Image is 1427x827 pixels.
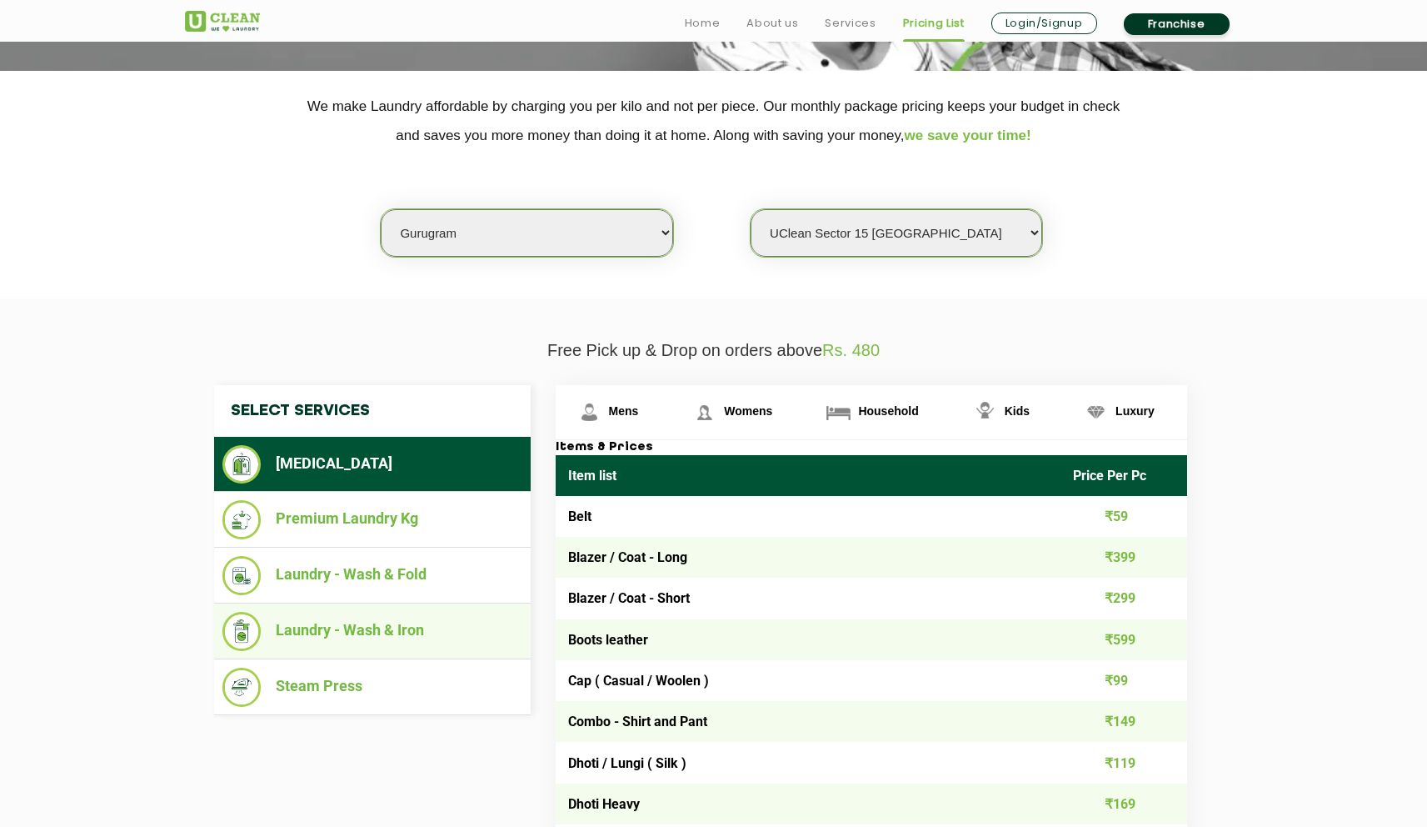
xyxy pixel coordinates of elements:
[970,398,1000,427] img: Kids
[1060,742,1187,783] td: ₹119
[556,578,1061,619] td: Blazer / Coat - Short
[1060,784,1187,824] td: ₹169
[858,404,918,418] span: Household
[1060,660,1187,701] td: ₹99
[222,668,522,707] li: Steam Press
[822,341,880,359] span: Rs. 480
[185,92,1243,150] p: We make Laundry affordable by charging you per kilo and not per piece. Our monthly package pricin...
[556,455,1061,496] th: Item list
[222,500,522,539] li: Premium Laundry Kg
[556,701,1061,742] td: Combo - Shirt and Pant
[556,619,1061,660] td: Boots leather
[222,668,262,707] img: Steam Press
[556,660,1061,701] td: Cap ( Casual / Woolen )
[1060,496,1187,537] td: ₹59
[575,398,604,427] img: Mens
[214,385,531,437] h4: Select Services
[222,556,262,595] img: Laundry - Wash & Fold
[1060,578,1187,619] td: ₹299
[222,445,262,484] img: Dry Cleaning
[185,341,1243,360] p: Free Pick up & Drop on orders above
[556,742,1061,783] td: Dhoti / Lungi ( Silk )
[222,556,522,595] li: Laundry - Wash & Fold
[724,404,772,418] span: Womens
[903,13,965,33] a: Pricing List
[1005,404,1030,418] span: Kids
[1060,619,1187,660] td: ₹599
[824,398,853,427] img: Household
[690,398,719,427] img: Womens
[556,440,1187,455] h3: Items & Prices
[905,128,1031,143] span: we save your time!
[1060,455,1187,496] th: Price Per Pc
[556,496,1061,537] td: Belt
[556,537,1061,578] td: Blazer / Coat - Long
[1081,398,1110,427] img: Luxury
[825,13,876,33] a: Services
[746,13,798,33] a: About us
[1060,537,1187,578] td: ₹399
[222,445,522,484] li: [MEDICAL_DATA]
[185,11,260,32] img: UClean Laundry and Dry Cleaning
[222,612,262,651] img: Laundry - Wash & Iron
[1124,13,1230,35] a: Franchise
[1060,701,1187,742] td: ₹149
[685,13,721,33] a: Home
[222,612,522,651] li: Laundry - Wash & Iron
[556,784,1061,824] td: Dhoti Heavy
[991,13,1097,34] a: Login/Signup
[1115,404,1155,418] span: Luxury
[609,404,639,418] span: Mens
[222,500,262,539] img: Premium Laundry Kg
